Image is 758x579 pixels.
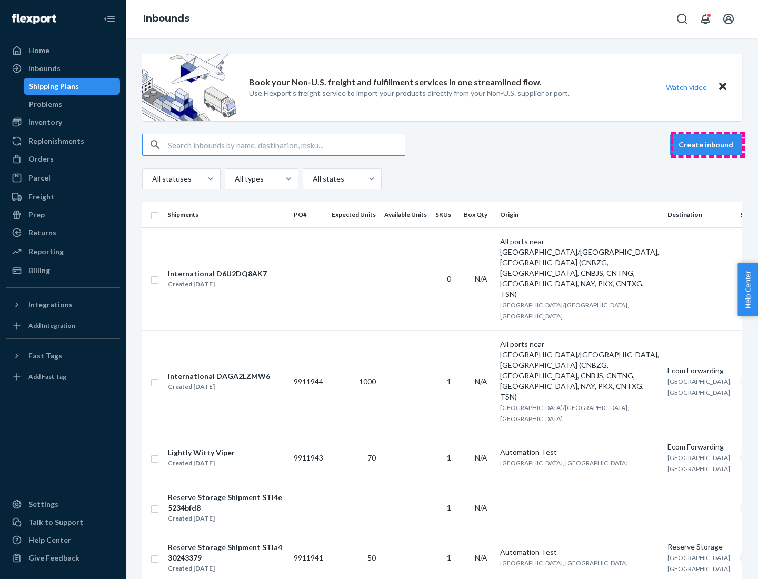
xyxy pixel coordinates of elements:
[500,301,629,320] span: [GEOGRAPHIC_DATA]/[GEOGRAPHIC_DATA], [GEOGRAPHIC_DATA]
[667,442,732,452] div: Ecom Forwarding
[475,377,487,386] span: N/A
[667,365,732,376] div: Ecom Forwarding
[168,382,270,392] div: Created [DATE]
[6,368,120,385] a: Add Fast Tag
[6,347,120,364] button: Fast Tags
[475,503,487,512] span: N/A
[312,174,313,184] input: All states
[12,14,56,24] img: Flexport logo
[99,8,120,29] button: Close Navigation
[6,188,120,205] a: Freight
[168,513,285,524] div: Created [DATE]
[6,243,120,260] a: Reporting
[421,453,427,462] span: —
[28,499,58,510] div: Settings
[367,453,376,462] span: 70
[667,454,732,473] span: [GEOGRAPHIC_DATA], [GEOGRAPHIC_DATA]
[28,517,83,527] div: Talk to Support
[421,274,427,283] span: —
[28,117,62,127] div: Inventory
[500,447,659,457] div: Automation Test
[28,553,79,563] div: Give Feedback
[6,206,120,223] a: Prep
[500,459,628,467] span: [GEOGRAPHIC_DATA], [GEOGRAPHIC_DATA]
[290,202,327,227] th: PO#
[6,262,120,279] a: Billing
[431,202,460,227] th: SKUs
[168,371,270,382] div: International DAGA2LZMW6
[695,8,716,29] button: Open notifications
[475,274,487,283] span: N/A
[447,553,451,562] span: 1
[249,88,570,98] p: Use Flexport’s freight service to import your products directly from your Non-U.S. supplier or port.
[672,8,693,29] button: Open Search Box
[290,433,327,483] td: 9911943
[28,173,51,183] div: Parcel
[28,45,49,56] div: Home
[500,236,659,300] div: All ports near [GEOGRAPHIC_DATA]/[GEOGRAPHIC_DATA], [GEOGRAPHIC_DATA] (CNBZG, [GEOGRAPHIC_DATA], ...
[234,174,235,184] input: All types
[447,274,451,283] span: 0
[6,496,120,513] a: Settings
[28,246,64,257] div: Reporting
[290,330,327,433] td: 9911944
[6,317,120,334] a: Add Integration
[6,114,120,131] a: Inventory
[135,4,198,34] ol: breadcrumbs
[168,279,267,289] div: Created [DATE]
[659,79,714,95] button: Watch video
[670,134,742,155] button: Create inbound
[29,99,62,109] div: Problems
[6,133,120,149] a: Replenishments
[294,503,300,512] span: —
[500,404,629,423] span: [GEOGRAPHIC_DATA]/[GEOGRAPHIC_DATA], [GEOGRAPHIC_DATA]
[716,79,730,95] button: Close
[667,542,732,552] div: Reserve Storage
[421,377,427,386] span: —
[28,227,56,238] div: Returns
[500,503,506,512] span: —
[475,553,487,562] span: N/A
[28,63,61,74] div: Inbounds
[6,151,120,167] a: Orders
[6,224,120,241] a: Returns
[667,377,732,396] span: [GEOGRAPHIC_DATA], [GEOGRAPHIC_DATA]
[663,202,736,227] th: Destination
[28,209,45,220] div: Prep
[359,377,376,386] span: 1000
[447,453,451,462] span: 1
[28,136,84,146] div: Replenishments
[151,174,152,184] input: All statuses
[28,192,54,202] div: Freight
[327,202,380,227] th: Expected Units
[737,263,758,316] button: Help Center
[28,351,62,361] div: Fast Tags
[475,453,487,462] span: N/A
[168,447,235,458] div: Lightly Witty Viper
[168,563,285,574] div: Created [DATE]
[6,532,120,548] a: Help Center
[28,265,50,276] div: Billing
[367,553,376,562] span: 50
[168,134,405,155] input: Search inbounds by name, destination, msku...
[28,372,66,381] div: Add Fast Tag
[447,503,451,512] span: 1
[168,268,267,279] div: International D6U2DQ8AK7
[667,554,732,573] span: [GEOGRAPHIC_DATA], [GEOGRAPHIC_DATA]
[168,542,285,563] div: Reserve Storage Shipment STIa430243379
[24,78,121,95] a: Shipping Plans
[667,274,674,283] span: —
[718,8,739,29] button: Open account menu
[163,202,290,227] th: Shipments
[6,550,120,566] button: Give Feedback
[168,492,285,513] div: Reserve Storage Shipment STI4e5234bfd8
[28,154,54,164] div: Orders
[6,42,120,59] a: Home
[421,553,427,562] span: —
[28,300,73,310] div: Integrations
[294,274,300,283] span: —
[24,96,121,113] a: Problems
[460,202,496,227] th: Box Qty
[500,559,628,567] span: [GEOGRAPHIC_DATA], [GEOGRAPHIC_DATA]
